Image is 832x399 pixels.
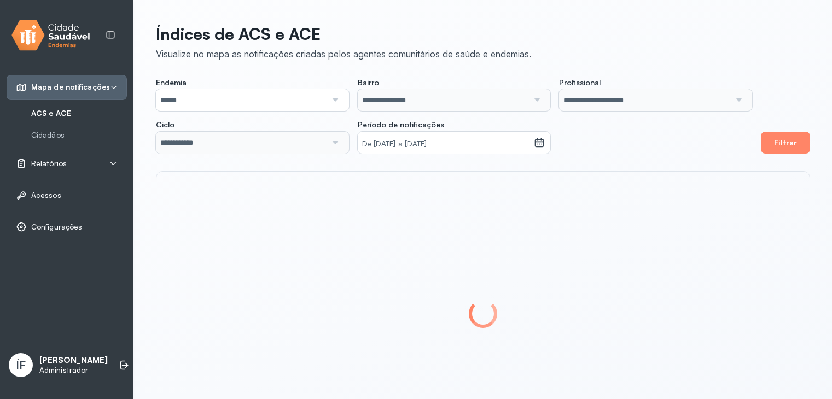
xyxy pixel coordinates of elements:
a: Configurações [16,221,118,232]
span: Período de notificações [358,120,444,130]
span: Endemia [156,78,187,87]
span: Mapa de notificações [31,83,110,92]
span: ÍF [16,358,26,372]
span: Acessos [31,191,61,200]
p: Administrador [39,366,108,375]
div: Visualize no mapa as notificações criadas pelos agentes comunitários de saúde e endemias. [156,48,531,60]
a: Cidadãos [31,128,127,142]
p: Índices de ACS e ACE [156,24,531,44]
small: De [DATE] a [DATE] [362,139,530,150]
span: Ciclo [156,120,174,130]
a: ACS e ACE [31,107,127,120]
a: ACS e ACE [31,109,127,118]
span: Configurações [31,222,82,232]
a: Cidadãos [31,131,127,140]
span: Relatórios [31,159,67,168]
span: Profissional [559,78,601,87]
a: Acessos [16,190,118,201]
img: logo.svg [11,17,90,53]
p: [PERSON_NAME] [39,355,108,366]
span: Bairro [358,78,379,87]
